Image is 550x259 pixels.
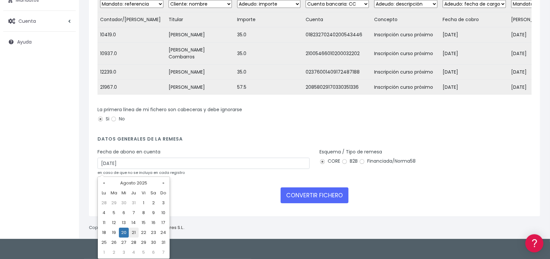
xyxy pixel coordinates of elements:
td: 21 [129,228,139,238]
td: 6 [149,247,158,257]
a: Ayuda [3,35,76,49]
label: No [111,115,125,122]
th: » [158,178,168,188]
td: Fecha de cobro [440,12,509,27]
td: Concepto [371,12,440,27]
td: 35.0 [234,65,303,80]
td: [PERSON_NAME] [166,27,234,43]
td: 29 [139,238,149,247]
td: 24 [158,228,168,238]
td: 31 [158,238,168,247]
td: 02376001409172487188 [303,65,371,80]
td: 57.5 [234,80,303,95]
td: 15 [139,218,149,228]
td: 1 [99,247,109,257]
td: [PERSON_NAME] [166,80,234,95]
a: Perfiles de empresas [7,114,125,124]
td: 17 [158,218,168,228]
td: 26 [109,238,119,247]
td: 7 [129,208,139,218]
td: 30 [119,198,129,208]
td: 2 [109,247,119,257]
a: POWERED BY ENCHANT [91,190,127,196]
th: Vi [139,188,149,198]
td: 30 [149,238,158,247]
button: Contáctanos [7,177,125,188]
label: Esquema / Tipo de remesa [319,148,382,155]
td: 19 [109,228,119,238]
td: 12 [109,218,119,228]
td: 10937.0 [97,43,166,65]
td: Inscripción curso próximo [371,65,440,80]
td: 22 [139,228,149,238]
td: Contador/[PERSON_NAME] [97,12,166,27]
a: Cuenta [3,14,76,28]
td: 21967.0 [97,80,166,95]
a: Formatos [7,83,125,94]
td: 21005466010200032202 [303,43,371,65]
span: Cuenta [18,17,36,24]
td: 12239.0 [97,65,166,80]
td: 27 [119,238,129,247]
a: Problemas habituales [7,94,125,104]
td: 3 [119,247,129,257]
div: Convertir ficheros [7,73,125,79]
a: API [7,169,125,179]
h4: Datos generales de la remesa [97,136,532,145]
td: [PERSON_NAME] Combarros [166,43,234,65]
label: Financiada/Norma58 [359,158,416,165]
td: 20 [119,228,129,238]
td: Inscripción curso próximo [371,43,440,65]
td: 35.0 [234,43,303,65]
td: Importe [234,12,303,27]
th: Mi [119,188,129,198]
td: 11 [99,218,109,228]
td: [DATE] [440,43,509,65]
td: 5 [139,247,149,257]
td: 35.0 [234,27,303,43]
td: 25 [99,238,109,247]
td: 6 [119,208,129,218]
td: [DATE] [440,80,509,95]
td: 9 [149,208,158,218]
a: Videotutoriales [7,104,125,114]
td: [PERSON_NAME] [166,65,234,80]
td: Inscripción curso próximo [371,80,440,95]
div: Información general [7,46,125,52]
td: Inscripción curso próximo [371,27,440,43]
label: La primera línea de mi fichero son cabeceras y debe ignorarse [97,106,242,113]
td: 28 [129,238,139,247]
td: 8 [139,208,149,218]
p: Copyright © 2025 . [89,224,185,231]
td: [DATE] [440,65,509,80]
div: Facturación [7,131,125,137]
td: 16 [149,218,158,228]
button: CONVERTIR FICHERO [281,187,348,203]
td: 20858029170330351336 [303,80,371,95]
th: Ju [129,188,139,198]
span: Ayuda [17,39,32,45]
label: CORE [319,158,340,165]
td: 28 [99,198,109,208]
th: Ma [109,188,119,198]
td: 3 [158,198,168,208]
a: Información general [7,56,125,66]
th: Sa [149,188,158,198]
td: Cuenta [303,12,371,27]
td: 4 [99,208,109,218]
td: 14 [129,218,139,228]
td: 01823270240200543446 [303,27,371,43]
td: 31 [129,198,139,208]
td: 10419.0 [97,27,166,43]
td: 23 [149,228,158,238]
td: [DATE] [440,27,509,43]
td: 5 [109,208,119,218]
td: 29 [109,198,119,208]
div: Programadores [7,158,125,165]
td: 4 [129,247,139,257]
th: « [99,178,109,188]
td: Titular [166,12,234,27]
label: B2B [342,158,358,165]
label: Fecha de abono en cuenta [97,148,160,155]
th: Agosto 2025 [109,178,158,188]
